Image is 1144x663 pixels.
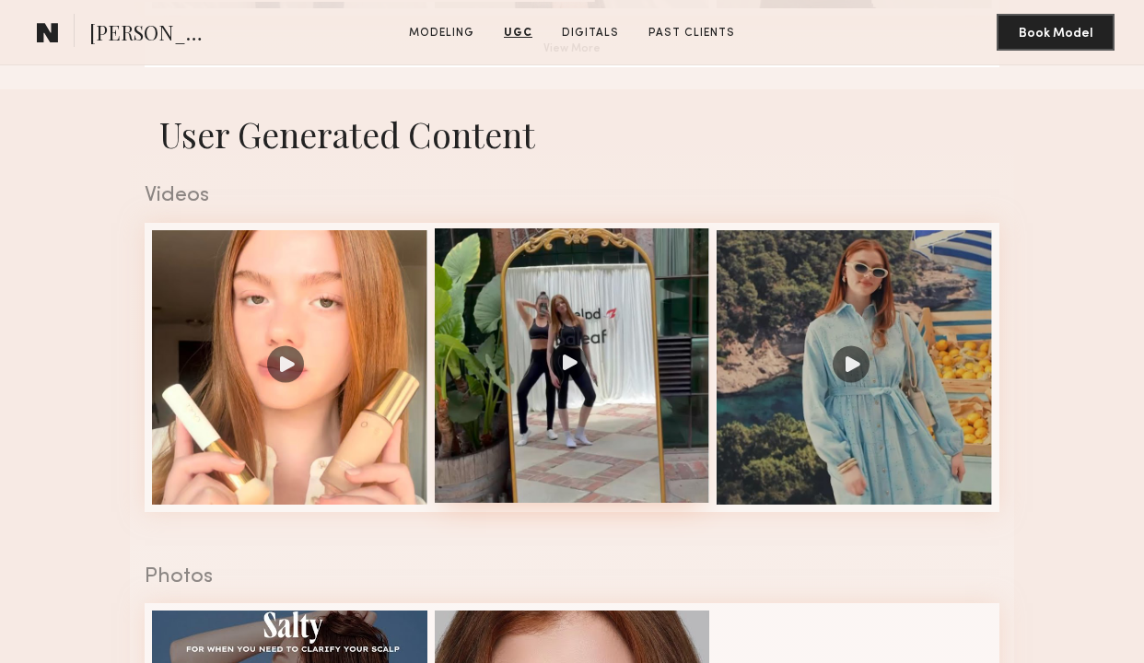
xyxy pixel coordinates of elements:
button: Book Model [997,14,1115,51]
a: Past Clients [641,25,742,41]
a: Digitals [554,25,626,41]
a: Modeling [402,25,482,41]
a: Book Model [997,24,1115,40]
a: UGC [496,25,540,41]
span: [PERSON_NAME] [89,18,217,51]
h1: User Generated Content [130,111,1014,157]
div: Videos [145,185,999,206]
div: Photos [145,566,999,587]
